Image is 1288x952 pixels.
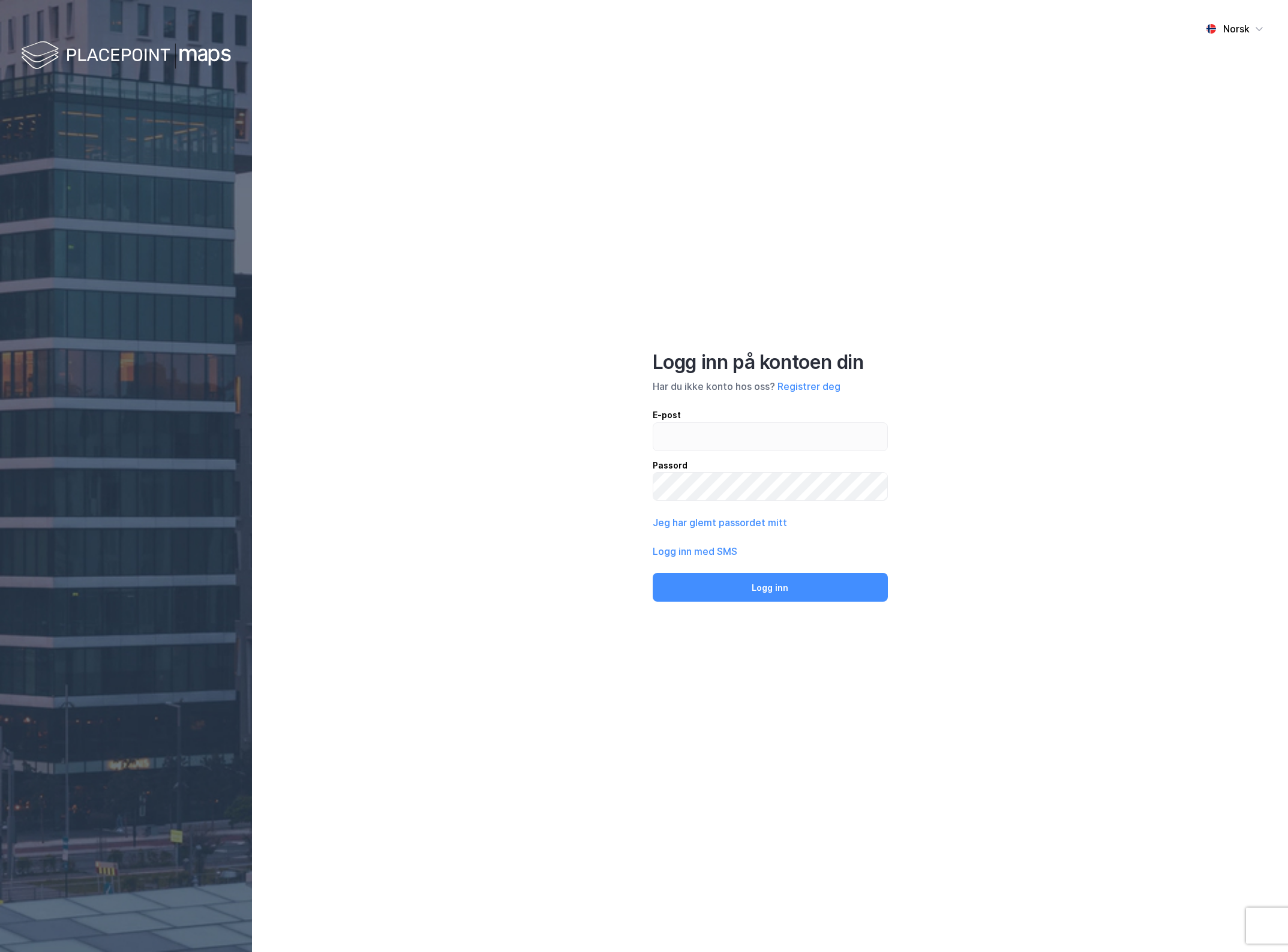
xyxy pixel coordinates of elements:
button: Logg inn [653,573,888,602]
div: Passord [653,458,888,473]
img: logo-white.f07954bde2210d2a523dddb988cd2aa7.svg [21,38,231,74]
button: Jeg har glemt passordet mitt [653,515,787,530]
div: Har du ikke konto hos oss? [653,379,888,394]
div: Norsk [1223,22,1250,36]
button: Registrer deg [777,379,840,394]
div: Logg inn på kontoen din [653,350,888,374]
iframe: Chat Widget [1228,894,1288,952]
button: Logg inn med SMS [653,544,737,558]
div: E-post [653,408,888,422]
